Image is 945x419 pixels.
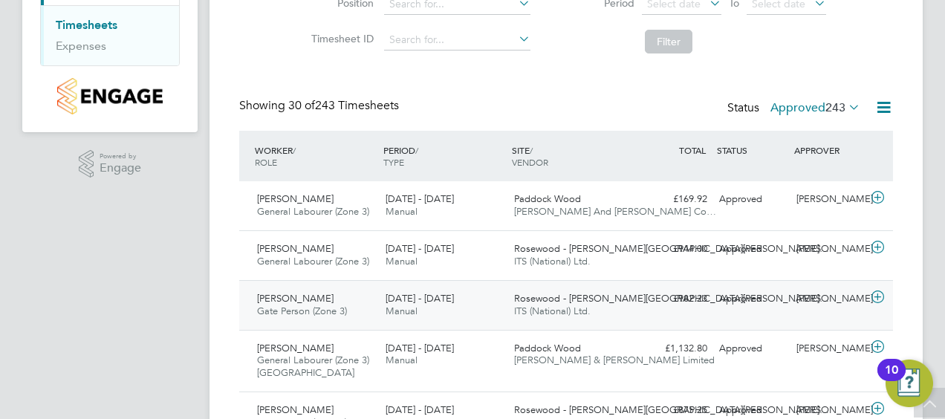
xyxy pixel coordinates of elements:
div: STATUS [713,137,790,163]
div: APPROVER [790,137,868,163]
span: Paddock Wood [514,192,581,205]
div: Status [727,98,863,119]
span: General Labourer (Zone 3) [257,255,369,267]
div: Approved [713,187,790,212]
span: ROLE [255,156,277,168]
span: [PERSON_NAME] [257,342,334,354]
div: £1,132.80 [636,337,713,361]
div: Approved [713,237,790,262]
span: Paddock Wood [514,342,581,354]
a: Expenses [56,39,106,53]
span: / [415,144,418,156]
span: ITS (National) Ltd. [514,255,591,267]
span: [PERSON_NAME] [257,242,334,255]
span: Manual [386,205,418,218]
span: General Labourer (Zone 3) [GEOGRAPHIC_DATA] [257,354,369,379]
span: TYPE [383,156,404,168]
span: Rosewood - [PERSON_NAME][GEOGRAPHIC_DATA][PERSON_NAME]… [514,242,829,255]
span: General Labourer (Zone 3) [257,205,369,218]
div: £944.00 [636,237,713,262]
span: ITS (National) Ltd. [514,305,591,317]
span: [DATE] - [DATE] [386,192,454,205]
span: Rosewood - [PERSON_NAME][GEOGRAPHIC_DATA][PERSON_NAME]… [514,292,829,305]
div: WORKER [251,137,380,175]
label: Timesheet ID [307,32,374,45]
span: [PERSON_NAME] & [PERSON_NAME] Limited [514,354,715,366]
span: [PERSON_NAME] [257,403,334,416]
div: Approved [713,287,790,311]
input: Search for... [384,30,530,51]
div: [PERSON_NAME] [790,187,868,212]
span: / [293,144,296,156]
a: Powered byEngage [79,150,142,178]
div: Timesheets [41,5,179,65]
div: £169.92 [636,187,713,212]
div: Approved [713,337,790,361]
span: / [530,144,533,156]
div: 10 [885,370,898,389]
span: [DATE] - [DATE] [386,342,454,354]
div: £982.23 [636,287,713,311]
span: Manual [386,305,418,317]
button: Filter [645,30,692,53]
span: Manual [386,354,418,366]
span: TOTAL [679,144,706,156]
span: 243 [825,100,845,115]
a: Go to home page [40,78,180,114]
span: Engage [100,162,141,175]
span: [PERSON_NAME] [257,292,334,305]
div: SITE [508,137,637,175]
span: [DATE] - [DATE] [386,292,454,305]
span: Powered by [100,150,141,163]
span: [DATE] - [DATE] [386,403,454,416]
span: VENDOR [512,156,548,168]
button: Open Resource Center, 10 new notifications [886,360,933,407]
div: Showing [239,98,402,114]
span: 243 Timesheets [288,98,399,113]
span: [DATE] - [DATE] [386,242,454,255]
span: 30 of [288,98,315,113]
div: [PERSON_NAME] [790,237,868,262]
label: Approved [770,100,860,115]
span: Rosewood - [PERSON_NAME][GEOGRAPHIC_DATA][PERSON_NAME]… [514,403,829,416]
a: Timesheets [56,18,117,32]
div: PERIOD [380,137,508,175]
span: Gate Person (Zone 3) [257,305,347,317]
div: [PERSON_NAME] [790,287,868,311]
img: countryside-properties-logo-retina.png [57,78,162,114]
div: [PERSON_NAME] [790,337,868,361]
span: Manual [386,255,418,267]
span: [PERSON_NAME] And [PERSON_NAME] Co… [514,205,716,218]
span: [PERSON_NAME] [257,192,334,205]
